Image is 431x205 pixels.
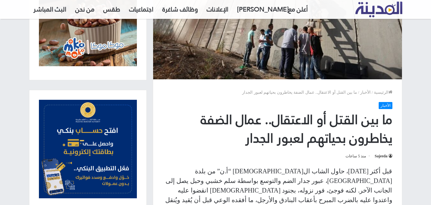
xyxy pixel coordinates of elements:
[379,102,392,109] a: الأخبار
[372,90,373,95] em: /
[375,154,392,158] a: Sajeeda
[346,152,371,160] span: منذ 5 ساعات
[242,90,357,95] span: ما بين القتل أو الاعتقال.. عمال الضفة يخاطرون بحياتهم لعبور الجدار
[355,2,402,18] a: تلفزيون المدينة
[355,2,402,17] img: تلفزيون المدينة
[360,90,371,95] a: الأخبار
[358,90,359,95] em: /
[374,90,392,95] a: الرئيسية
[163,111,392,147] h1: ما بين القتل أو الاعتقال.. عمال الضفة يخاطرون بحياتهم لعبور الجدار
